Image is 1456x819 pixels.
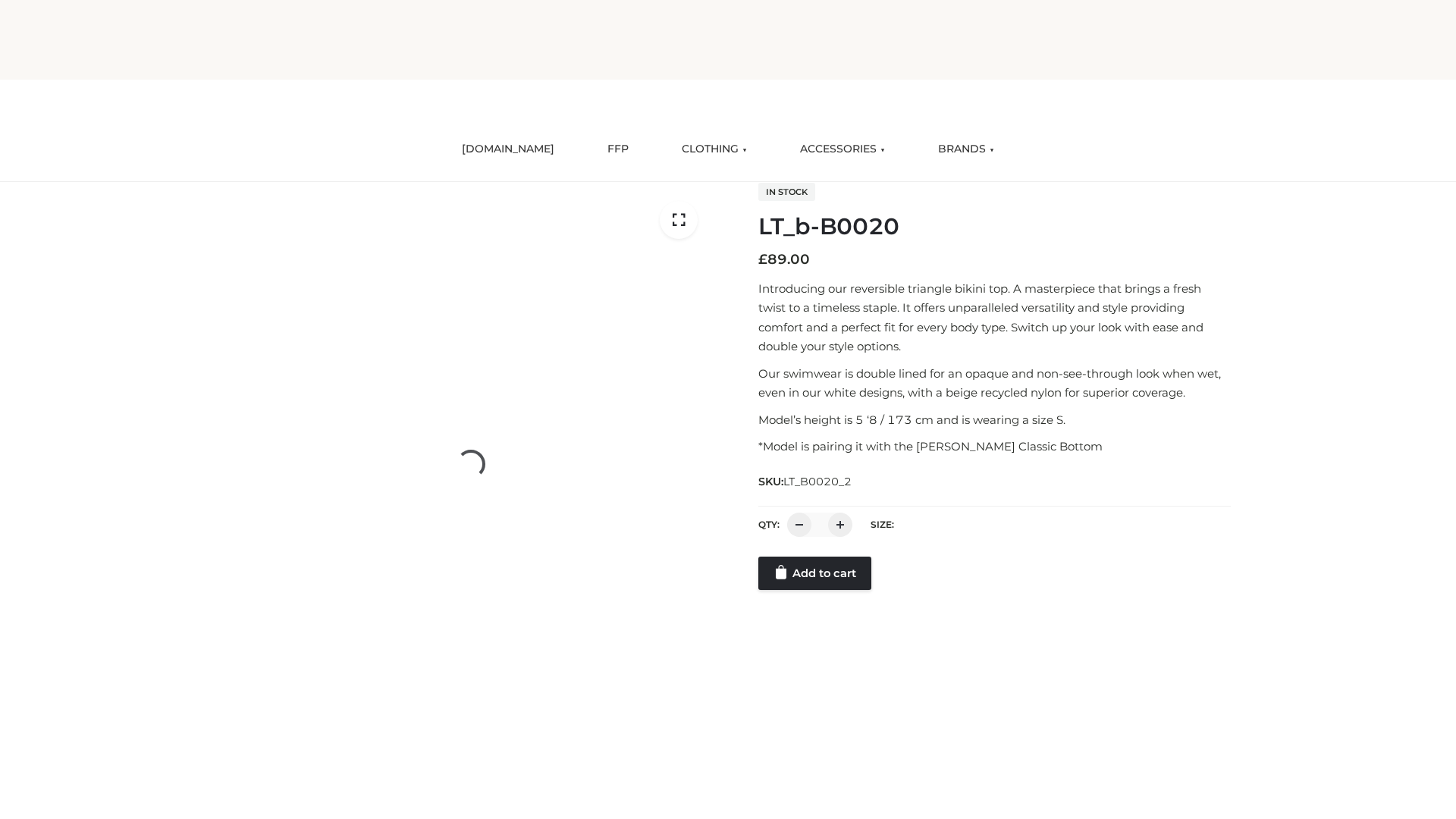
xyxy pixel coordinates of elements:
span: SKU: [758,472,853,491]
a: CLOTHING [670,133,758,166]
a: [DOMAIN_NAME] [450,133,566,166]
label: Size: [871,519,894,530]
p: *Model is pairing it with the [PERSON_NAME] Classic Bottom [758,437,1231,457]
span: £ [758,251,767,268]
p: Introducing our reversible triangle bikini top. A masterpiece that brings a fresh twist to a time... [758,279,1231,356]
a: ACCESSORIES [789,133,896,166]
span: LT_B0020_2 [783,475,852,488]
p: Our swimwear is double lined for an opaque and non-see-through look when wet, even in our white d... [758,364,1231,403]
a: Add to cart [758,557,871,590]
a: BRANDS [927,133,1006,166]
label: QTY: [758,519,780,530]
span: In stock [758,183,815,201]
bdi: 89.00 [758,251,810,268]
a: FFP [596,133,640,166]
p: Model’s height is 5 ‘8 / 173 cm and is wearing a size S. [758,410,1231,430]
h1: LT_b-B0020 [758,213,1231,240]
